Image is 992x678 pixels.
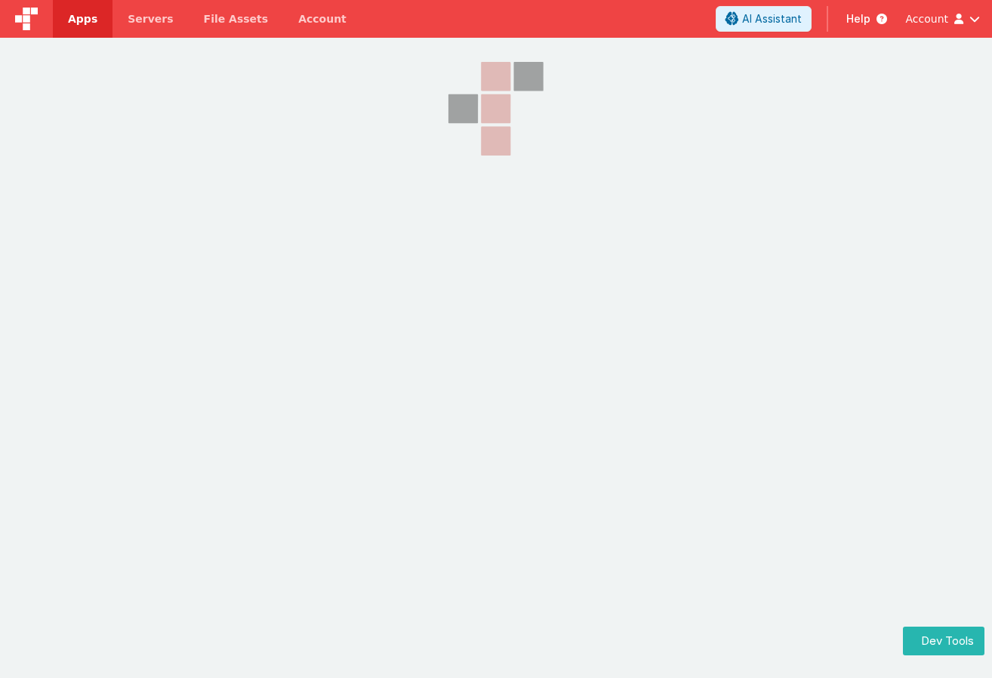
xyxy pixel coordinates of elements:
[905,11,948,26] span: Account
[716,6,812,32] button: AI Assistant
[204,11,269,26] span: File Assets
[128,11,173,26] span: Servers
[846,11,870,26] span: Help
[905,11,980,26] button: Account
[68,11,97,26] span: Apps
[742,11,802,26] span: AI Assistant
[903,627,984,656] button: Dev Tools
